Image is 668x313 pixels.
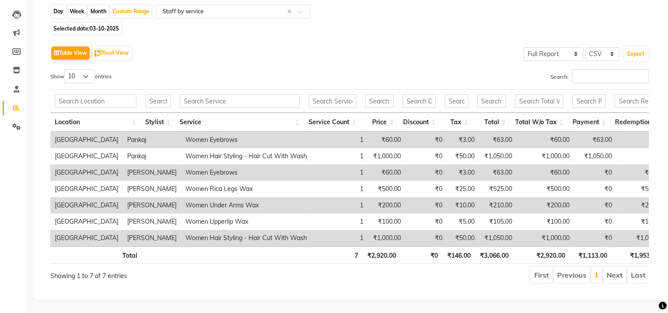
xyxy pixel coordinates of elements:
td: [GEOGRAPHIC_DATA] [50,181,123,197]
td: ₹1,050.00 [479,148,517,164]
td: Women Eyebrows [181,132,311,148]
td: Women Rica Legs Wax [181,181,311,197]
td: 1 [311,132,368,148]
td: ₹3.00 [447,132,479,148]
a: 1 [594,270,599,279]
div: Day [51,5,66,18]
td: ₹200.00 [368,197,405,214]
input: Search Price [365,94,394,108]
td: ₹100.00 [517,214,574,230]
input: Search Service [180,94,300,108]
input: Search Total W/o Tax [515,94,563,108]
td: ₹210.00 [479,197,517,214]
div: Month [88,5,109,18]
th: Location: activate to sort column ascending [50,113,141,132]
td: ₹60.00 [368,164,405,181]
input: Search Stylist [145,94,171,108]
input: Search Location [55,94,136,108]
td: ₹1,050.00 [574,148,616,164]
td: Women Hair Styling - Hair Cut With Wash [181,148,311,164]
th: Service Count: activate to sort column ascending [304,113,361,132]
td: [GEOGRAPHIC_DATA] [50,197,123,214]
th: Total [50,246,142,263]
td: ₹0 [574,230,616,246]
td: Women Hair Styling - Hair Cut With Wash [181,230,311,246]
td: ₹5.00 [447,214,479,230]
th: ₹146.00 [442,246,475,263]
th: Payment: activate to sort column ascending [568,113,610,132]
td: ₹1,000.00 [517,148,574,164]
td: ₹63.00 [479,164,517,181]
img: pivot.png [94,50,101,57]
td: ₹1,000.00 [368,148,405,164]
td: ₹50.00 [447,230,479,246]
button: Table View [51,46,90,60]
td: [PERSON_NAME] [123,164,181,181]
td: ₹63.00 [574,132,616,148]
td: 1 [311,148,368,164]
td: 1 [311,230,368,246]
span: 03-10-2025 [90,25,119,32]
td: ₹0 [574,197,616,214]
td: ₹50.00 [447,148,479,164]
th: ₹1,113.00 [570,246,611,263]
th: ₹2,920.00 [362,246,400,263]
td: ₹0 [405,148,447,164]
td: ₹0 [405,197,447,214]
td: ₹60.00 [517,164,574,181]
td: [GEOGRAPHIC_DATA] [50,132,123,148]
div: Showing 1 to 7 of 7 entries [50,266,292,281]
label: Search: [551,69,649,83]
td: ₹0 [405,164,447,181]
td: ₹63.00 [479,132,517,148]
td: [PERSON_NAME] [123,181,181,197]
input: Search: [572,69,649,83]
td: ₹10.00 [447,197,479,214]
div: Custom Range [110,5,151,18]
td: ₹1,000.00 [368,230,405,246]
th: Tax: activate to sort column ascending [440,113,473,132]
td: 1 [311,214,368,230]
td: [PERSON_NAME] [123,214,181,230]
td: [PERSON_NAME] [123,197,181,214]
th: ₹3,066.00 [475,246,513,263]
input: Search Payment [572,94,606,108]
input: Search Discount [403,94,436,108]
td: ₹0 [405,230,447,246]
td: 1 [311,181,368,197]
th: Price: activate to sort column ascending [361,113,399,132]
input: Search Service Count [309,94,356,108]
td: ₹60.00 [517,132,574,148]
td: [GEOGRAPHIC_DATA] [50,214,123,230]
th: ₹1,953.00 [611,246,663,263]
td: ₹0 [405,132,447,148]
td: ₹0 [574,181,616,197]
td: ₹525.00 [479,181,517,197]
td: [GEOGRAPHIC_DATA] [50,164,123,181]
th: Total W/o Tax: activate to sort column ascending [510,113,568,132]
td: ₹0 [405,181,447,197]
select: Showentries [64,69,95,83]
input: Search Redemption [615,94,658,108]
td: ₹25.00 [447,181,479,197]
td: Pankaj [123,148,181,164]
td: ₹0 [574,214,616,230]
button: Pivot View [92,46,131,60]
td: ₹1,050.00 [479,230,517,246]
td: ₹500.00 [368,181,405,197]
td: ₹1,000.00 [517,230,574,246]
td: ₹0 [574,164,616,181]
td: [PERSON_NAME] [123,230,181,246]
input: Search Tax [445,94,468,108]
label: Show entries [50,69,112,83]
td: 1 [311,164,368,181]
th: Service: activate to sort column ascending [175,113,304,132]
th: Redemption: activate to sort column ascending [610,113,662,132]
th: Stylist: activate to sort column ascending [141,113,175,132]
th: ₹2,920.00 [513,246,569,263]
td: ₹100.00 [368,214,405,230]
td: [GEOGRAPHIC_DATA] [50,148,123,164]
td: ₹200.00 [517,197,574,214]
td: 1 [311,197,368,214]
td: ₹60.00 [368,132,405,148]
